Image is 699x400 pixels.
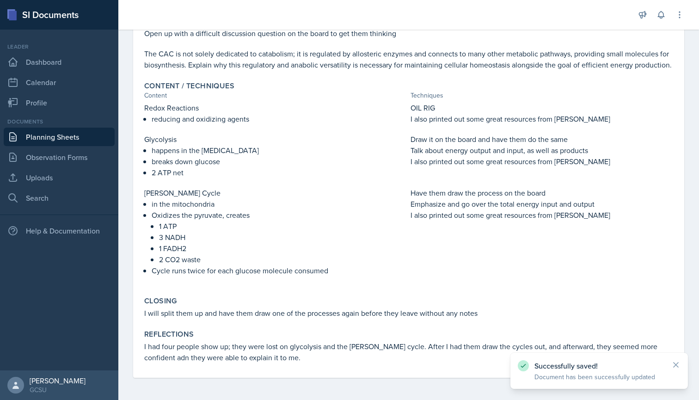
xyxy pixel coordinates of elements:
[4,148,115,166] a: Observation Forms
[144,330,194,339] label: Reflections
[30,376,86,385] div: [PERSON_NAME]
[144,308,673,319] p: I will split them up and have them draw one of the processes again before they leave without any ...
[4,189,115,207] a: Search
[144,28,673,39] p: Open up with a difficult discussion question on the board to get them thinking
[144,81,234,91] label: Content / Techniques
[411,156,673,167] p: I also printed out some great resources from [PERSON_NAME]
[152,167,407,178] p: 2 ATP net
[152,265,407,276] p: Cycle runs twice for each glucose molecule consumed
[144,134,407,145] p: Glycolysis
[152,209,407,221] p: Oxidizes the pyruvate, creates
[144,187,407,198] p: [PERSON_NAME] Cycle
[4,222,115,240] div: Help & Documentation
[152,113,407,124] p: reducing and oxidizing agents
[4,168,115,187] a: Uploads
[30,385,86,394] div: GCSU
[411,113,673,124] p: I also printed out some great resources from [PERSON_NAME]
[144,296,177,306] label: Closing
[411,134,673,145] p: Draw it on the board and have them do the same
[144,102,407,113] p: Redox Reactions
[152,198,407,209] p: in the mitochondria
[411,187,673,198] p: Have them draw the process on the board
[411,102,673,113] p: OIL RIG
[4,93,115,112] a: Profile
[4,73,115,92] a: Calendar
[411,145,673,156] p: Talk about energy output and input, as well as products
[411,91,673,100] div: Techniques
[159,243,407,254] p: 1 FADH2
[144,91,407,100] div: Content
[159,254,407,265] p: 2 CO2 waste
[152,156,407,167] p: breaks down glucose
[4,53,115,71] a: Dashboard
[411,198,673,209] p: Emphasize and go over the total energy input and output
[159,232,407,243] p: 3 NADH
[534,372,664,382] p: Document has been successfully updated
[411,209,673,221] p: I also printed out some great resources from [PERSON_NAME]
[144,48,673,70] p: The CAC is not solely dedicated to catabolism; it is regulated by allosteric enzymes and connects...
[534,361,664,370] p: Successfully saved!
[159,221,407,232] p: 1 ATP
[144,341,673,363] p: I had four people show up; they were lost on glycolysis and the [PERSON_NAME] cycle. After I had ...
[4,43,115,51] div: Leader
[4,128,115,146] a: Planning Sheets
[152,145,407,156] p: happens in the [MEDICAL_DATA]
[4,117,115,126] div: Documents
